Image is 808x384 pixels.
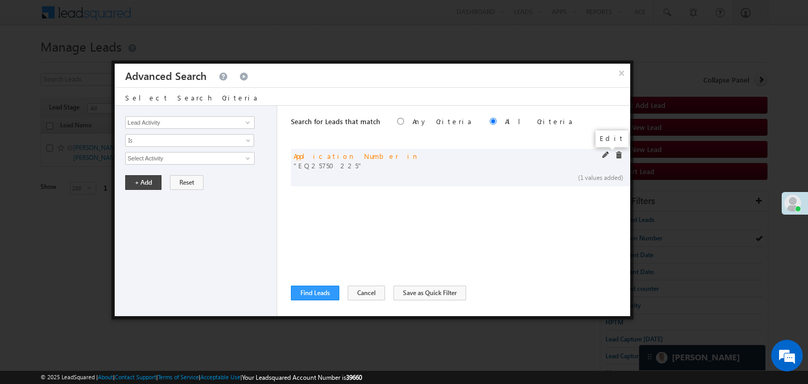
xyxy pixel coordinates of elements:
[240,117,253,128] a: Show All Items
[126,136,240,145] span: Is
[578,174,623,181] span: (1 values added)
[125,64,207,87] h3: Advanced Search
[14,97,192,292] textarea: Type your message and hit 'Enter'
[505,117,574,126] label: All Criteria
[158,373,199,380] a: Terms of Service
[125,134,254,147] a: Is
[125,93,259,102] span: Select Search Criteria
[41,372,362,382] span: © 2025 LeadSquared | | | | |
[291,117,380,126] span: Search for Leads that match
[170,175,204,190] button: Reset
[348,286,385,300] button: Cancel
[55,55,177,69] div: Chat with us now
[412,117,473,126] label: Any Criteria
[98,373,113,380] a: About
[613,64,630,82] button: ×
[595,130,629,147] div: Edit
[294,151,399,160] span: Application Number
[346,373,362,381] span: 39660
[294,161,419,170] span: EQ25750225
[200,373,240,380] a: Acceptable Use
[242,373,362,381] span: Your Leadsquared Account Number is
[125,175,161,190] button: + Add
[393,286,466,300] button: Save as Quick Filter
[115,373,156,380] a: Contact Support
[240,153,253,164] a: Show All Items
[125,152,255,165] input: Type to Search
[291,286,339,300] button: Find Leads
[407,151,419,160] span: in
[143,302,191,316] em: Start Chat
[173,5,198,31] div: Minimize live chat window
[125,116,255,129] input: Type to Search
[18,55,44,69] img: d_60004797649_company_0_60004797649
